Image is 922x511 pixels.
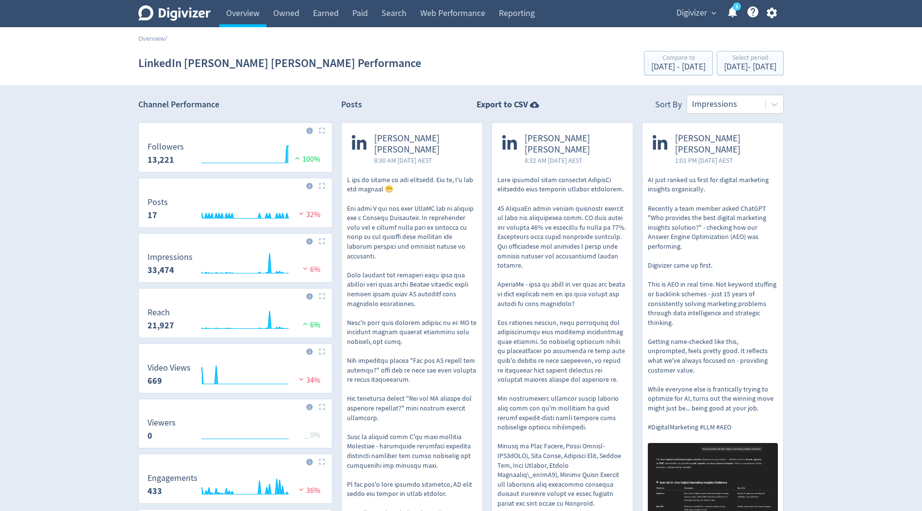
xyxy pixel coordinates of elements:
span: 6% [300,320,320,330]
div: Sort By [655,99,682,114]
svg: Video Views 669 [143,363,328,389]
img: negative-performance.svg [296,375,306,383]
span: 1:01 PM [DATE] AEST [675,155,773,165]
button: Compare to[DATE] - [DATE] [644,51,713,75]
span: 6% [300,265,320,274]
strong: 21,927 [148,320,174,331]
svg: Followers 13,221 [143,142,328,168]
a: 5 [733,2,741,11]
span: [PERSON_NAME] [PERSON_NAME] [374,133,472,155]
svg: Posts 17 [143,198,328,223]
img: negative-performance.svg [300,265,310,272]
img: Placeholder [319,293,325,299]
img: positive-performance.svg [293,154,302,162]
svg: Reach 21,927 [143,308,328,334]
span: 100% [293,154,320,164]
text: 5 [736,3,738,10]
button: Select period[DATE]- [DATE] [717,51,784,75]
dt: Engagements [148,473,198,484]
dt: Video Views [148,362,191,374]
svg: Viewers 0 [143,418,328,444]
img: Placeholder [319,127,325,134]
img: negative-performance.svg [296,486,306,493]
img: negative-performance.svg [296,210,306,217]
div: [DATE] - [DATE] [724,63,776,71]
span: [PERSON_NAME] [PERSON_NAME] [675,133,773,155]
strong: 669 [148,375,162,387]
img: Placeholder [319,183,325,189]
strong: 0 [148,430,152,442]
div: [DATE] - [DATE] [651,63,706,71]
span: 32% [296,210,320,220]
h2: Channel Performance [138,99,332,111]
svg: Engagements 433 [143,474,328,499]
img: positive-performance.svg [300,320,310,327]
span: Digivizer [676,5,707,21]
span: / [165,34,167,43]
svg: Impressions 33,474 [143,253,328,278]
span: expand_more [709,9,718,17]
dt: Posts [148,197,168,208]
strong: 17 [148,209,157,221]
span: _ 0% [305,430,320,440]
img: Placeholder [319,238,325,244]
img: Placeholder [319,348,325,355]
span: 36% [296,486,320,495]
span: 8:30 AM [DATE] AEST [374,155,472,165]
dt: Impressions [148,252,193,263]
dt: Followers [148,141,184,153]
button: Digivizer [673,5,719,21]
span: 8:32 AM [DATE] AEST [525,155,623,165]
strong: Export to CSV [477,99,528,111]
dt: Viewers [148,417,176,428]
a: Overview [138,34,165,43]
strong: 33,474 [148,264,174,276]
strong: 433 [148,485,162,497]
p: AI just ranked us first for digital marketing insights organically. Recently a team member asked ... [648,175,778,432]
h2: Posts [341,99,362,114]
div: Select period [724,54,776,63]
strong: 13,221 [148,154,174,166]
span: [PERSON_NAME] [PERSON_NAME] [525,133,623,155]
h1: LinkedIn [PERSON_NAME] [PERSON_NAME] Performance [138,48,421,79]
span: 34% [296,375,320,385]
div: Compare to [651,54,706,63]
dt: Reach [148,307,174,318]
img: Placeholder [319,459,325,465]
img: Placeholder [319,404,325,410]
